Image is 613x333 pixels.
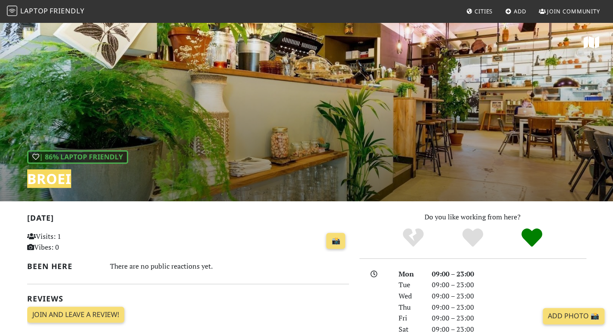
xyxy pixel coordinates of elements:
[50,6,84,16] span: Friendly
[443,227,503,249] div: Yes
[384,227,443,249] div: No
[20,6,48,16] span: Laptop
[27,307,124,323] a: Join and leave a review!
[393,279,426,291] div: Tue
[427,279,591,291] div: 09:00 – 23:00
[393,302,426,313] div: Thu
[110,260,349,273] div: There are no public reactions yet.
[475,7,493,15] span: Cities
[7,6,17,16] img: LaptopFriendly
[326,233,345,249] a: 📸
[462,3,496,19] a: Cities
[7,4,85,19] a: LaptopFriendly LaptopFriendly
[27,150,128,164] div: | 86% Laptop Friendly
[514,7,526,15] span: Add
[27,213,349,226] h2: [DATE]
[27,231,128,253] p: Visits: 1 Vibes: 0
[393,313,426,324] div: Fri
[427,291,591,302] div: 09:00 – 23:00
[547,7,600,15] span: Join Community
[359,212,586,223] p: Do you like working from here?
[393,291,426,302] div: Wed
[502,3,530,19] a: Add
[27,262,100,271] h2: Been here
[393,269,426,280] div: Mon
[427,302,591,313] div: 09:00 – 23:00
[427,269,591,280] div: 09:00 – 23:00
[535,3,604,19] a: Join Community
[27,171,128,187] h1: BROEI
[27,294,349,303] h2: Reviews
[427,313,591,324] div: 09:00 – 23:00
[502,227,562,249] div: Definitely!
